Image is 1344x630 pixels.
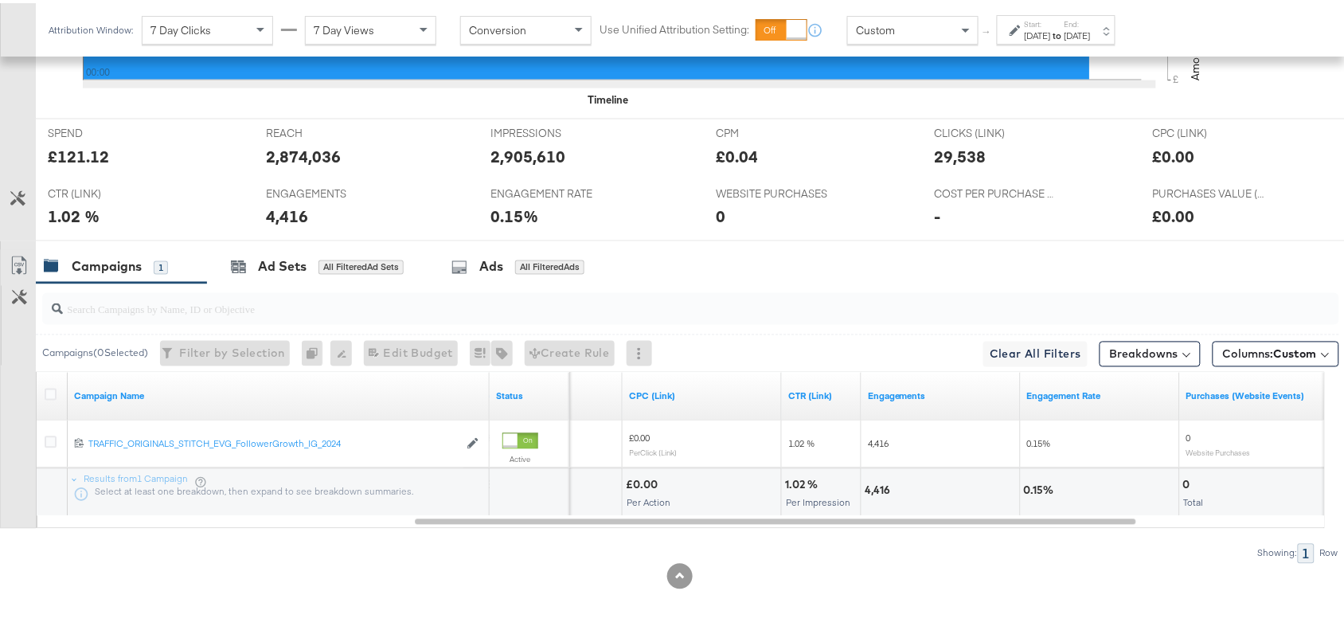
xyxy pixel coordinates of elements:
span: CLICKS (LINK) [934,123,1053,138]
div: £0.00 [626,475,662,490]
span: Columns: [1223,343,1317,359]
div: 1 [154,258,168,272]
span: Conversion [469,20,526,34]
div: 0.15% [491,202,539,225]
a: The average cost for each link click you've received from your ad. [629,387,776,400]
div: Showing: [1257,545,1298,556]
div: 2,905,610 [491,142,566,165]
a: Shows the current state of your Ad Campaign. [496,387,563,400]
label: Use Unified Attribution Setting: [600,19,749,34]
span: 7 Day Clicks [150,20,211,34]
span: Custom [1274,344,1317,358]
div: £0.00 [1153,142,1195,165]
div: 4,416 [865,480,895,495]
div: 0 [716,202,725,225]
span: Per Impression [786,494,850,506]
div: Attribution Window: [48,22,134,33]
div: All Filtered Ad Sets [318,257,404,272]
text: Amount (GBP) [1189,7,1203,77]
span: IMPRESSIONS [491,123,611,138]
span: CPM [716,123,835,138]
sub: Website Purchases [1186,445,1251,455]
span: Clear All Filters [990,342,1081,362]
a: Post Likes + Post Reactions + Post Comments + Page Likes [868,387,1014,400]
span: ↑ [980,27,995,33]
a: The number of clicks received on a link in your ad divided by the number of impressions. [788,387,855,400]
a: TRAFFIC_ORIGINALS_STITCH_EVG_FollowerGrowth_IG_2024 [88,435,459,448]
a: The number of times a purchase was made tracked by your Custom Audience pixel on your website aft... [1186,387,1333,400]
div: 0.15% [1024,480,1059,495]
span: 7 Day Views [314,20,374,34]
label: Active [502,452,538,462]
span: Custom [856,20,895,34]
span: 1.02 % [788,435,815,447]
div: 29,538 [934,142,986,165]
div: 0 [302,338,330,363]
div: Campaigns [72,255,142,273]
div: £0.04 [716,142,758,165]
span: 0.15% [1027,435,1051,447]
div: £121.12 [48,142,109,165]
button: Columns:Custom [1213,338,1339,364]
span: SPEND [48,123,167,138]
strong: to [1051,26,1065,38]
button: Clear All Filters [983,338,1088,364]
div: 0 [1183,475,1195,490]
span: ENGAGEMENT RATE [491,183,611,198]
div: Ad Sets [258,255,307,273]
span: CTR (LINK) [48,183,167,198]
div: 1 [1298,541,1315,561]
div: Campaigns ( 0 Selected) [42,343,148,358]
input: Search Campaigns by Name, ID or Objective [63,284,1221,315]
div: Timeline [588,89,628,104]
div: Ads [479,255,503,273]
span: 4,416 [868,435,889,447]
span: COST PER PURCHASE (WEBSITE EVENTS) [934,183,1053,198]
span: ENGAGEMENTS [266,183,385,198]
span: £0.00 [629,429,650,441]
sub: Per Click (Link) [629,445,677,455]
button: Breakdowns [1100,338,1201,364]
span: CPC (LINK) [1153,123,1272,138]
div: 1.02 % [48,202,100,225]
div: Row [1319,545,1339,556]
span: REACH [266,123,385,138]
div: - [934,202,940,225]
span: Per Action [627,494,670,506]
div: TRAFFIC_ORIGINALS_STITCH_EVG_FollowerGrowth_IG_2024 [88,435,459,448]
div: All Filtered Ads [515,257,584,272]
a: # of Engagements / Impressions [1027,387,1174,400]
div: 4,416 [266,202,308,225]
div: £0.00 [1153,202,1195,225]
div: 1.02 % [785,475,822,490]
span: 0 [1186,429,1191,441]
div: 2,874,036 [266,142,341,165]
div: [DATE] [1065,26,1091,39]
a: Your campaign name. [74,387,483,400]
label: Start: [1025,16,1051,26]
div: [DATE] [1025,26,1051,39]
label: End: [1065,16,1091,26]
span: WEBSITE PURCHASES [716,183,835,198]
span: PURCHASES VALUE (WEBSITE EVENTS) [1153,183,1272,198]
span: Total [1184,494,1204,506]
